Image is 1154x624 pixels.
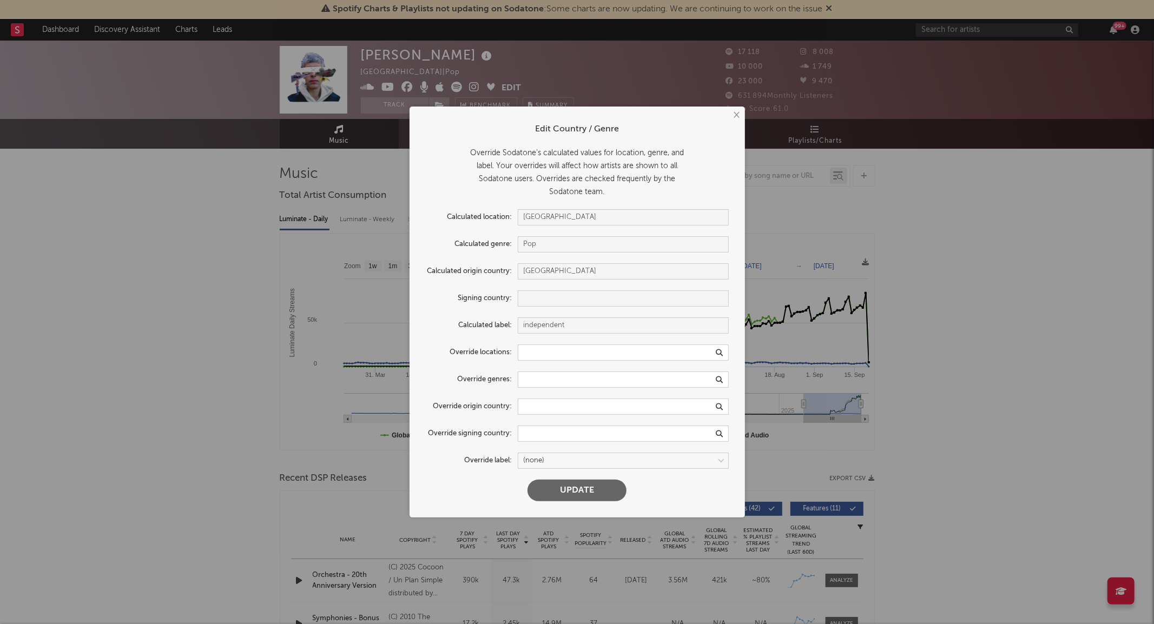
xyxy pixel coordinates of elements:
[730,109,742,121] button: ×
[426,371,518,384] label: Override genres:
[426,344,518,357] label: Override locations:
[426,399,518,411] label: Override origin country:
[426,263,518,276] label: Calculated origin country:
[426,453,518,466] label: Override label:
[527,480,627,501] button: Update
[426,236,518,249] label: Calculated genre:
[426,123,729,136] div: Edit Country / Genre
[426,147,729,198] div: Override Sodatone's calculated values for location, genre, and label. Your overrides will affect ...
[426,290,518,303] label: Signing country:
[426,426,518,439] label: Override signing country:
[426,317,518,330] label: Calculated label:
[426,209,518,222] label: Calculated location:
